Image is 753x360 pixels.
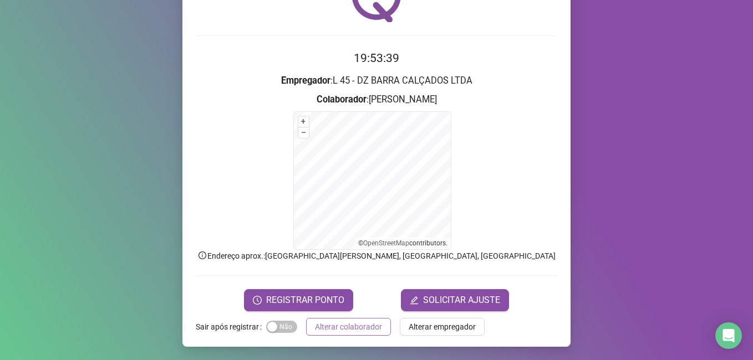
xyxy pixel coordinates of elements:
p: Endereço aprox. : [GEOGRAPHIC_DATA][PERSON_NAME], [GEOGRAPHIC_DATA], [GEOGRAPHIC_DATA] [196,250,557,262]
li: © contributors. [358,239,447,247]
span: SOLICITAR AJUSTE [423,294,500,307]
a: OpenStreetMap [363,239,409,247]
h3: : [PERSON_NAME] [196,92,557,107]
time: 19:53:39 [354,52,399,65]
strong: Colaborador [317,94,367,105]
button: Alterar empregador [400,318,485,336]
button: – [298,127,309,138]
span: edit [410,296,419,305]
span: info-circle [197,250,207,260]
button: Alterar colaborador [306,318,391,336]
strong: Empregador [281,75,330,86]
span: clock-circle [253,296,262,305]
button: REGISTRAR PONTO [244,289,353,311]
label: Sair após registrar [196,318,266,336]
button: editSOLICITAR AJUSTE [401,289,509,311]
span: REGISTRAR PONTO [266,294,344,307]
button: + [298,116,309,127]
span: Alterar empregador [409,321,476,333]
h3: : L 45 - DZ BARRA CALÇADOS LTDA [196,74,557,88]
div: Open Intercom Messenger [715,322,742,349]
span: Alterar colaborador [315,321,382,333]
